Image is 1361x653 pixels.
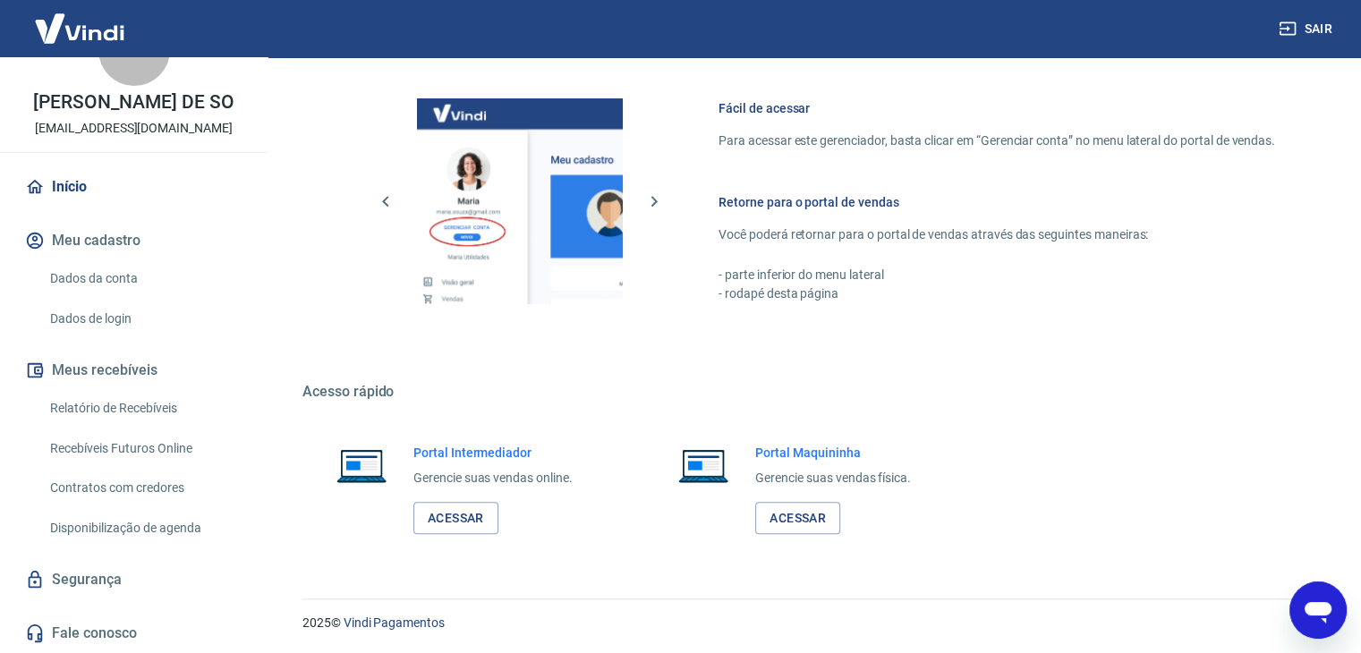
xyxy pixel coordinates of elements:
h6: Retorne para o portal de vendas [719,193,1275,211]
a: Acessar [413,502,498,535]
a: Dados da conta [43,260,246,297]
p: [EMAIL_ADDRESS][DOMAIN_NAME] [35,119,233,138]
a: Fale conosco [21,614,246,653]
img: Imagem de um notebook aberto [324,444,399,487]
h6: Fácil de acessar [719,99,1275,117]
a: Recebíveis Futuros Online [43,430,246,467]
button: Meu cadastro [21,221,246,260]
img: Vindi [21,1,138,55]
img: Imagem de um notebook aberto [666,444,741,487]
iframe: Botão para abrir a janela de mensagens [1289,581,1347,639]
p: Gerencie suas vendas física. [755,469,911,488]
a: Dados de login [43,301,246,337]
button: Meus recebíveis [21,351,246,390]
a: Disponibilização de agenda [43,510,246,547]
a: Acessar [755,502,840,535]
p: Para acessar este gerenciador, basta clicar em “Gerenciar conta” no menu lateral do portal de ven... [719,131,1275,150]
h5: Acesso rápido [302,383,1318,401]
a: Segurança [21,560,246,599]
p: [PERSON_NAME] DE SO [33,93,234,112]
a: Relatório de Recebíveis [43,390,246,427]
a: Vindi Pagamentos [344,615,445,630]
button: Sair [1275,13,1340,46]
p: - parte inferior do menu lateral [719,266,1275,284]
p: - rodapé desta página [719,284,1275,303]
h6: Portal Intermediador [413,444,573,462]
p: 2025 © [302,614,1318,632]
p: Gerencie suas vendas online. [413,469,573,488]
a: Contratos com credores [43,470,246,506]
img: Imagem da dashboard mostrando o botão de gerenciar conta na sidebar no lado esquerdo [417,98,623,304]
p: Você poderá retornar para o portal de vendas através das seguintes maneiras: [719,225,1275,244]
a: Início [21,167,246,207]
h6: Portal Maquininha [755,444,911,462]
